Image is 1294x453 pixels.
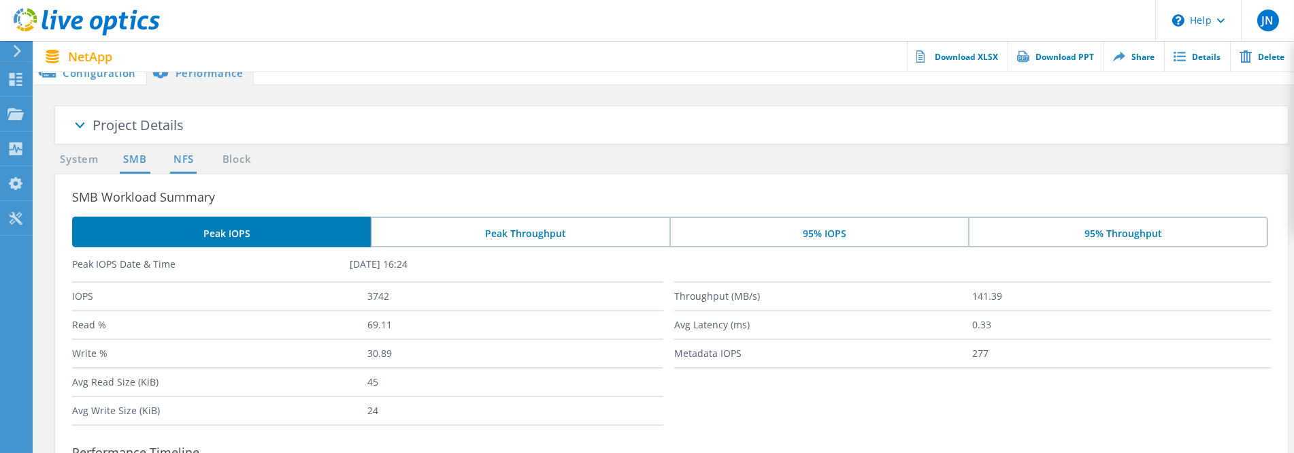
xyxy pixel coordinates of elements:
[371,217,669,247] li: Peak Throughput
[72,369,368,396] label: Avg Read Size (KiB)
[1104,41,1164,72] a: Share
[674,311,973,339] label: Avg Latency (ms)
[674,340,973,367] label: Metadata IOPS
[120,151,150,168] a: SMB
[1230,41,1294,72] a: Delete
[72,397,368,424] label: Avg Write Size (KiB)
[973,283,1272,310] label: 141.39
[973,340,1272,367] label: 277
[368,397,664,424] label: 24
[669,217,968,247] li: 95% IOPS
[72,311,368,339] label: Read %
[72,217,371,247] li: Peak IOPS
[72,340,368,367] label: Write %
[170,151,197,168] a: NFS
[368,340,664,367] label: 30.89
[368,311,664,339] label: 69.11
[968,217,1268,247] li: 95% Throughput
[218,151,255,168] a: Block
[1172,14,1184,27] svg: \n
[54,151,104,168] a: System
[68,50,112,63] span: NetApp
[674,283,973,310] label: Throughput (MB/s)
[368,369,664,396] label: 45
[368,283,664,310] label: 3742
[973,311,1272,339] label: 0.33
[350,257,627,271] label: [DATE] 16:24
[72,283,368,310] label: IOPS
[907,41,1008,72] a: Download XLSX
[72,257,350,271] label: Peak IOPS Date & Time
[72,187,1288,206] h3: SMB Workload Summary
[1261,15,1274,26] span: JN
[1008,41,1104,72] a: Download PPT
[14,29,160,38] a: Live Optics Dashboard
[93,116,184,134] span: Project Details
[1164,41,1230,72] a: Details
